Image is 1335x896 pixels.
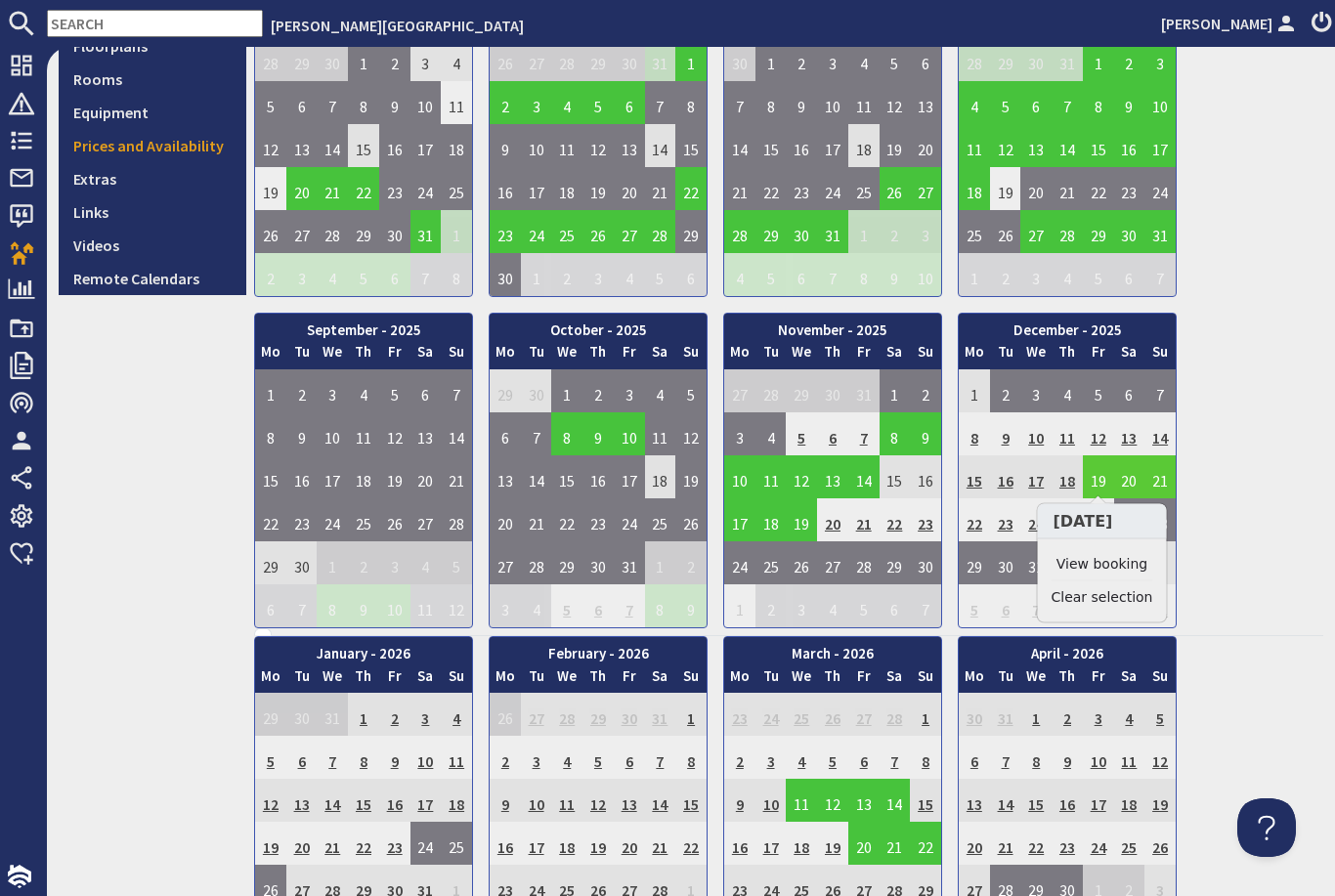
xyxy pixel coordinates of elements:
[848,369,880,412] td: 31
[959,314,1176,342] th: December - 2025
[675,455,707,498] td: 19
[675,38,707,81] td: 1
[317,253,348,296] td: 4
[959,124,990,167] td: 11
[286,253,318,296] td: 3
[990,455,1021,498] td: 16
[490,124,521,167] td: 9
[490,314,707,342] th: October - 2025
[348,412,379,455] td: 11
[59,195,246,229] a: Links
[348,124,379,167] td: 15
[551,455,582,498] td: 15
[582,81,614,124] td: 5
[675,210,707,253] td: 29
[1052,341,1083,369] th: Th
[255,167,286,210] td: 19
[317,124,348,167] td: 14
[724,412,755,455] td: 3
[1114,253,1145,296] td: 6
[880,369,911,412] td: 1
[817,124,848,167] td: 17
[582,369,614,412] td: 2
[755,210,787,253] td: 29
[675,253,707,296] td: 6
[286,38,318,81] td: 29
[441,412,472,455] td: 14
[848,412,880,455] td: 7
[990,38,1021,81] td: 29
[1083,341,1114,369] th: Fr
[645,38,676,81] td: 31
[551,210,582,253] td: 25
[959,81,990,124] td: 4
[317,81,348,124] td: 7
[521,341,552,369] th: Tu
[990,210,1021,253] td: 26
[990,369,1021,412] td: 2
[724,124,755,167] td: 14
[755,81,787,124] td: 8
[410,124,442,167] td: 17
[614,369,645,412] td: 3
[755,455,787,498] td: 11
[614,341,645,369] th: Fr
[1083,369,1114,412] td: 5
[1083,124,1114,167] td: 15
[724,314,941,342] th: November - 2025
[317,369,348,412] td: 3
[286,341,318,369] th: Tu
[1144,124,1176,167] td: 17
[1020,341,1052,369] th: We
[379,253,410,296] td: 6
[441,253,472,296] td: 8
[1114,38,1145,81] td: 2
[910,81,941,124] td: 13
[910,455,941,498] td: 16
[551,81,582,124] td: 4
[724,253,755,296] td: 4
[614,38,645,81] td: 30
[880,124,911,167] td: 19
[410,210,442,253] td: 31
[755,38,787,81] td: 1
[59,96,246,129] a: Equipment
[910,253,941,296] td: 10
[848,253,880,296] td: 8
[1020,81,1052,124] td: 6
[614,412,645,455] td: 10
[1144,341,1176,369] th: Su
[880,455,911,498] td: 15
[255,314,472,342] th: September - 2025
[1052,167,1083,210] td: 21
[317,167,348,210] td: 21
[614,81,645,124] td: 6
[410,455,442,498] td: 20
[724,455,755,498] td: 10
[441,455,472,498] td: 21
[724,167,755,210] td: 21
[910,38,941,81] td: 6
[880,167,911,210] td: 26
[582,341,614,369] th: Th
[255,253,286,296] td: 2
[551,38,582,81] td: 28
[959,412,990,455] td: 8
[1052,253,1083,296] td: 4
[614,210,645,253] td: 27
[645,341,676,369] th: Sa
[1161,12,1300,35] a: [PERSON_NAME]
[645,124,676,167] td: 14
[1083,38,1114,81] td: 1
[1144,412,1176,455] td: 14
[8,865,31,888] img: staytech_i_w-64f4e8e9ee0a9c174fd5317b4b171b261742d2d393467e5bdba4413f4f884c10.svg
[348,253,379,296] td: 5
[521,369,552,412] td: 30
[410,412,442,455] td: 13
[1083,412,1114,455] td: 12
[582,455,614,498] td: 16
[817,412,848,455] td: 6
[848,81,880,124] td: 11
[255,38,286,81] td: 28
[379,167,410,210] td: 23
